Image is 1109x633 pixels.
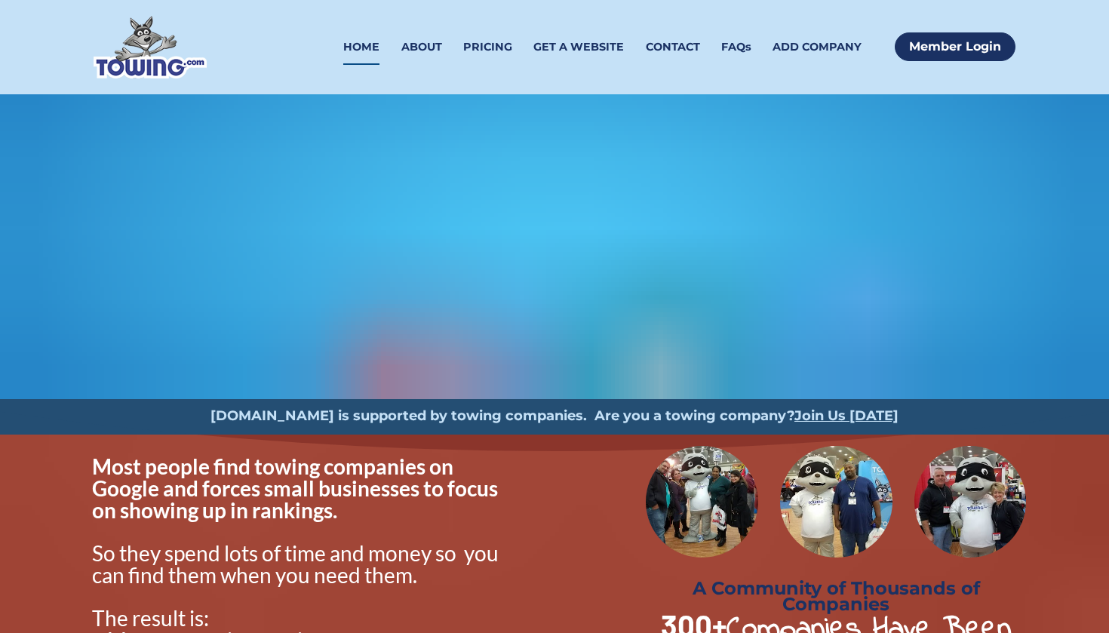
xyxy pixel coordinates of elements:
strong: A Community of Thousands of Companies [693,577,985,615]
a: ADD COMPANY [773,29,862,65]
a: Member Login [895,32,1015,61]
span: Most people find towing companies on Google and forces small businesses to focus on showing up in... [92,453,502,523]
a: ABOUT [401,29,442,65]
img: Towing.com Logo [94,16,207,78]
span: The result is: [92,605,209,631]
span: So they spend lots of time and money so you can find them when you need them. [92,540,502,588]
a: PRICING [463,29,512,65]
iframe: Conversations [980,483,1109,633]
a: GET A WEBSITE [533,29,624,65]
a: CONTACT [646,29,700,65]
a: FAQs [721,29,751,65]
a: Join Us [DATE] [794,407,899,424]
a: HOME [343,29,379,65]
strong: [DOMAIN_NAME] is supported by towing companies. Are you a towing company? [210,407,794,424]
